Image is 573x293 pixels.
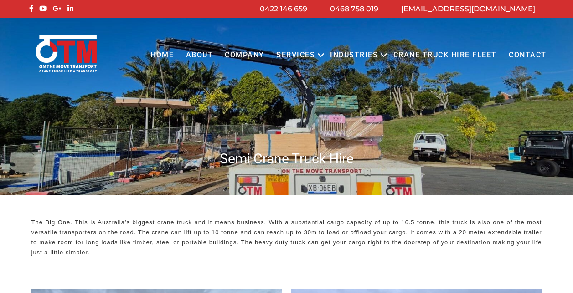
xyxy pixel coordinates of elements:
[401,5,535,13] a: [EMAIL_ADDRESS][DOMAIN_NAME]
[31,217,542,258] p: The Big One. This is Australia’s biggest crane truck and it means business. With a substantial ca...
[180,43,219,68] a: About
[27,150,547,167] h1: Semi Crane Truck Hire
[34,34,98,73] img: Otmtransport
[324,43,384,68] a: Industries
[387,43,502,68] a: Crane Truck Hire Fleet
[503,43,552,68] a: Contact
[219,43,270,68] a: COMPANY
[260,5,307,13] a: 0422 146 659
[270,43,321,68] a: Services
[145,43,180,68] a: Home
[330,5,378,13] a: 0468 758 019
